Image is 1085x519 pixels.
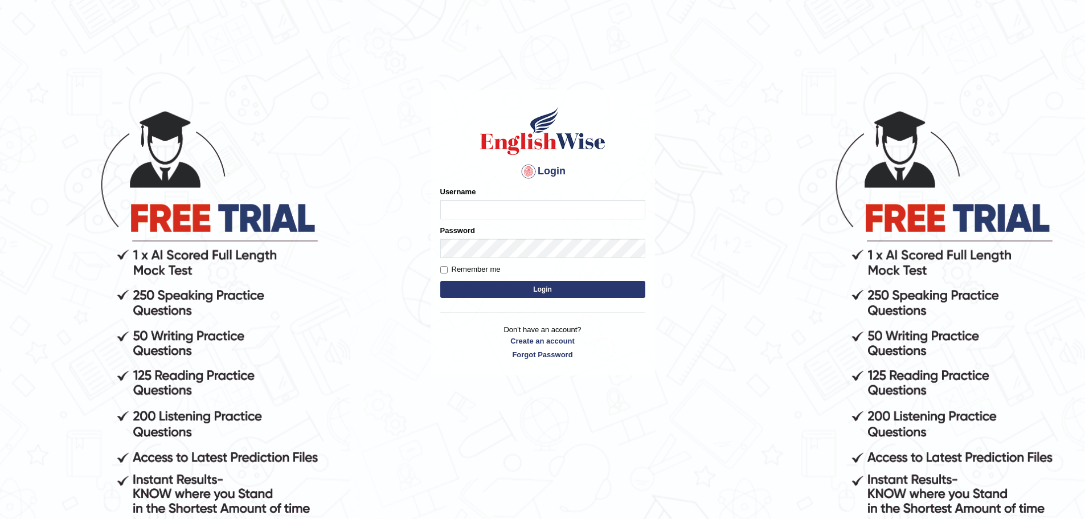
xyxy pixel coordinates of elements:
h4: Login [440,162,645,181]
a: Create an account [440,336,645,346]
input: Remember me [440,266,448,273]
a: Forgot Password [440,349,645,360]
button: Login [440,281,645,298]
p: Don't have an account? [440,324,645,359]
label: Username [440,186,476,197]
label: Password [440,225,475,236]
img: Logo of English Wise sign in for intelligent practice with AI [478,105,608,157]
label: Remember me [440,264,501,275]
